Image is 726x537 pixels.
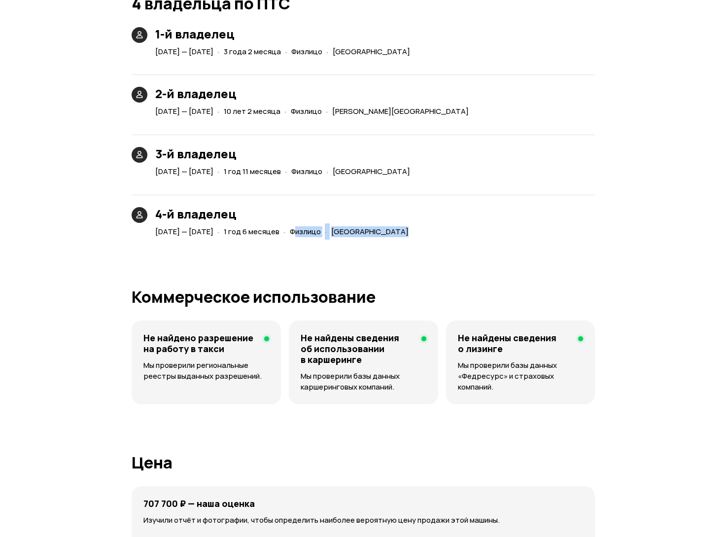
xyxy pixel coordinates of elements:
span: Физлицо [291,46,322,57]
span: [GEOGRAPHIC_DATA] [331,226,409,237]
h4: Не найдено разрешение на работу в такси [143,332,256,354]
span: Физлицо [290,226,321,237]
span: [GEOGRAPHIC_DATA] [333,166,410,177]
span: 1 год 6 месяцев [224,226,279,237]
h3: 1-й владелец [155,27,414,41]
h3: 4-й владелец [155,207,413,221]
h4: Не найдены сведения о лизинге [458,332,570,354]
span: [DATE] — [DATE] [155,106,213,116]
h4: 707 700 ₽ — наша оценка [143,498,255,509]
span: Физлицо [291,166,322,177]
h1: Коммерческое использование [132,288,595,306]
span: · [283,223,286,240]
span: [PERSON_NAME][GEOGRAPHIC_DATA] [332,106,469,116]
span: Физлицо [291,106,322,116]
p: Мы проверили базы данных каршеринговых компаний. [301,371,426,393]
span: · [217,103,220,119]
p: Изучили отчёт и фотографии, чтобы определить наиболее вероятную цену продажи этой машины. [143,515,583,526]
span: [GEOGRAPHIC_DATA] [333,46,410,57]
h3: 2-й владелец [155,87,473,101]
span: 1 год 11 месяцев [224,166,281,177]
span: · [285,163,287,179]
h3: 3-й владелец [155,147,414,161]
span: · [217,223,220,240]
span: · [284,103,287,119]
h4: Не найдены сведения об использовании в каршеринге [301,332,414,365]
span: [DATE] — [DATE] [155,46,213,57]
span: 3 года 2 месяца [224,46,281,57]
span: · [326,163,329,179]
span: 10 лет 2 месяца [224,106,280,116]
span: · [326,103,328,119]
span: · [217,43,220,60]
span: · [285,43,287,60]
span: · [217,163,220,179]
span: [DATE] — [DATE] [155,226,213,237]
span: · [325,223,327,240]
h1: Цена [132,454,595,471]
p: Мы проверили региональные реестры выданных разрешений. [143,360,269,382]
span: [DATE] — [DATE] [155,166,213,177]
span: · [326,43,329,60]
p: Мы проверили базы данных «Федресурс» и страховых компаний. [458,360,583,393]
